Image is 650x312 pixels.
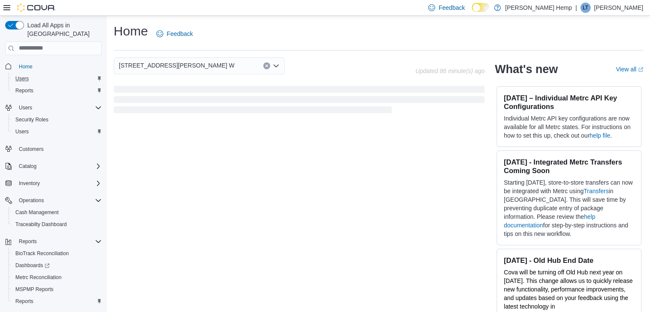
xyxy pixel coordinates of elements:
[495,62,558,76] h2: What's new
[638,67,643,72] svg: External link
[438,3,465,12] span: Feedback
[582,3,588,13] span: LT
[19,104,32,111] span: Users
[12,115,52,125] a: Security Roles
[12,127,32,137] a: Users
[9,283,105,295] button: MSPMP Reports
[15,75,29,82] span: Users
[9,271,105,283] button: Metrc Reconciliation
[9,218,105,230] button: Traceabilty Dashboard
[15,221,67,228] span: Traceabilty Dashboard
[12,260,102,271] span: Dashboards
[2,60,105,73] button: Home
[504,94,634,111] h3: [DATE] – Individual Metrc API Key Configurations
[15,178,102,188] span: Inventory
[15,274,62,281] span: Metrc Reconciliation
[12,219,70,230] a: Traceabilty Dashboard
[12,248,102,259] span: BioTrack Reconciliation
[114,88,485,115] span: Loading
[2,194,105,206] button: Operations
[19,197,44,204] span: Operations
[504,178,634,238] p: Starting [DATE], store-to-store transfers can now be integrated with Metrc using in [GEOGRAPHIC_D...
[594,3,643,13] p: [PERSON_NAME]
[575,3,577,13] p: |
[12,74,32,84] a: Users
[15,116,48,123] span: Security Roles
[9,85,105,97] button: Reports
[2,160,105,172] button: Catalog
[12,296,102,306] span: Reports
[15,250,69,257] span: BioTrack Reconciliation
[12,85,102,96] span: Reports
[12,272,65,283] a: Metrc Reconciliation
[15,262,50,269] span: Dashboards
[472,3,490,12] input: Dark Mode
[19,238,37,245] span: Reports
[504,213,595,229] a: help documentation
[584,188,609,194] a: Transfers
[273,62,279,69] button: Open list of options
[15,195,102,206] span: Operations
[12,260,53,271] a: Dashboards
[2,143,105,155] button: Customers
[15,236,40,247] button: Reports
[505,3,572,13] p: [PERSON_NAME] Hemp
[12,284,57,294] a: MSPMP Reports
[9,247,105,259] button: BioTrack Reconciliation
[15,209,59,216] span: Cash Management
[590,132,610,139] a: help file
[15,178,43,188] button: Inventory
[12,127,102,137] span: Users
[2,235,105,247] button: Reports
[15,103,102,113] span: Users
[9,126,105,138] button: Users
[15,144,47,154] a: Customers
[114,23,148,40] h1: Home
[15,61,102,72] span: Home
[12,248,72,259] a: BioTrack Reconciliation
[15,286,53,293] span: MSPMP Reports
[504,114,634,140] p: Individual Metrc API key configurations are now available for all Metrc states. For instructions ...
[2,177,105,189] button: Inventory
[15,298,33,305] span: Reports
[119,60,235,71] span: [STREET_ADDRESS][PERSON_NAME] W
[9,114,105,126] button: Security Roles
[12,296,37,306] a: Reports
[12,85,37,96] a: Reports
[17,3,56,12] img: Cova
[19,163,36,170] span: Catalog
[12,219,102,230] span: Traceabilty Dashboard
[15,144,102,154] span: Customers
[2,102,105,114] button: Users
[15,195,47,206] button: Operations
[9,206,105,218] button: Cash Management
[19,180,40,187] span: Inventory
[19,146,44,153] span: Customers
[12,207,62,218] a: Cash Management
[19,63,32,70] span: Home
[12,272,102,283] span: Metrc Reconciliation
[504,158,634,175] h3: [DATE] - Integrated Metrc Transfers Coming Soon
[12,207,102,218] span: Cash Management
[24,21,102,38] span: Load All Apps in [GEOGRAPHIC_DATA]
[12,284,102,294] span: MSPMP Reports
[15,87,33,94] span: Reports
[616,66,643,73] a: View allExternal link
[15,103,35,113] button: Users
[9,295,105,307] button: Reports
[9,259,105,271] a: Dashboards
[167,29,193,38] span: Feedback
[580,3,591,13] div: Lucas Todd
[9,73,105,85] button: Users
[153,25,196,42] a: Feedback
[12,74,102,84] span: Users
[415,68,485,74] p: Updated 86 minute(s) ago
[15,128,29,135] span: Users
[15,62,36,72] a: Home
[15,161,102,171] span: Catalog
[15,161,40,171] button: Catalog
[12,115,102,125] span: Security Roles
[504,256,634,265] h3: [DATE] - Old Hub End Date
[15,236,102,247] span: Reports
